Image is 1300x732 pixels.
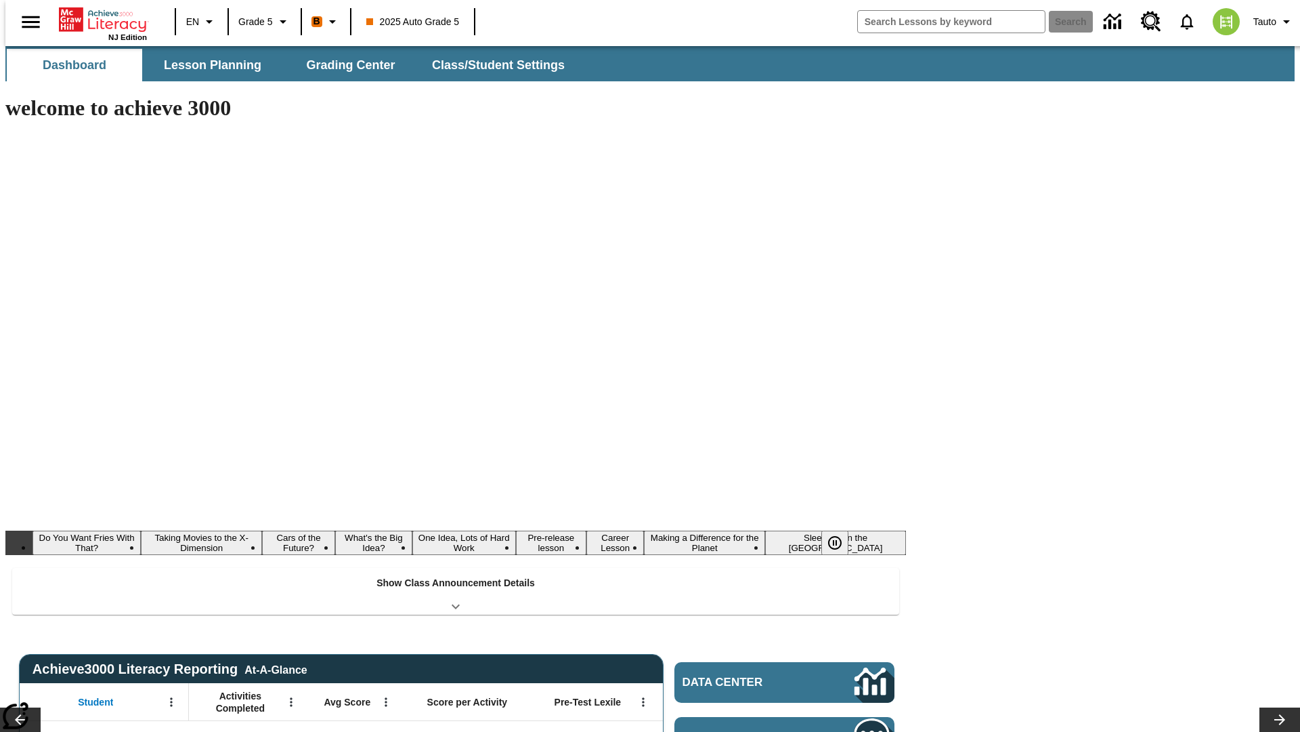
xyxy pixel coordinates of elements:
div: Home [59,5,147,41]
button: Grading Center [283,49,418,81]
a: Notifications [1169,4,1205,39]
span: Avg Score [324,696,370,708]
button: Boost Class color is orange. Change class color [306,9,346,34]
button: Slide 4 What's the Big Idea? [335,531,412,555]
button: Open Menu [376,692,396,712]
span: Activities Completed [196,690,285,714]
button: Profile/Settings [1248,9,1300,34]
p: Show Class Announcement Details [376,576,535,590]
span: Data Center [682,676,809,689]
span: Pre-Test Lexile [555,696,622,708]
a: Home [59,6,147,33]
span: Grade 5 [238,15,273,29]
button: Slide 7 Career Lesson [586,531,644,555]
button: Grade: Grade 5, Select a grade [233,9,297,34]
div: SubNavbar [5,46,1295,81]
button: Slide 2 Taking Movies to the X-Dimension [141,531,262,555]
span: Achieve3000 Literacy Reporting [32,662,307,677]
div: Pause [821,531,862,555]
a: Data Center [1096,3,1133,41]
span: B [313,13,320,30]
button: Open Menu [161,692,181,712]
button: Dashboard [7,49,142,81]
button: Class/Student Settings [421,49,576,81]
button: Slide 6 Pre-release lesson [516,531,587,555]
a: Data Center [674,662,894,703]
button: Open Menu [633,692,653,712]
button: Pause [821,531,848,555]
div: Show Class Announcement Details [12,568,899,615]
button: Lesson carousel, Next [1259,708,1300,732]
button: Slide 1 Do You Want Fries With That? [32,531,141,555]
span: 2025 Auto Grade 5 [366,15,460,29]
span: Tauto [1253,15,1276,29]
button: Select a new avatar [1205,4,1248,39]
span: EN [186,15,199,29]
button: Slide 8 Making a Difference for the Planet [644,531,765,555]
button: Open side menu [11,2,51,42]
span: Score per Activity [427,696,508,708]
button: Slide 3 Cars of the Future? [262,531,335,555]
span: NJ Edition [108,33,147,41]
div: At-A-Glance [244,662,307,676]
button: Open Menu [281,692,301,712]
img: avatar image [1213,8,1240,35]
a: Resource Center, Will open in new tab [1133,3,1169,40]
input: search field [858,11,1045,33]
h1: welcome to achieve 3000 [5,96,906,121]
span: Student [78,696,113,708]
button: Slide 9 Sleepless in the Animal Kingdom [765,531,906,555]
button: Lesson Planning [145,49,280,81]
button: Language: EN, Select a language [180,9,223,34]
div: SubNavbar [5,49,577,81]
button: Slide 5 One Idea, Lots of Hard Work [412,531,516,555]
